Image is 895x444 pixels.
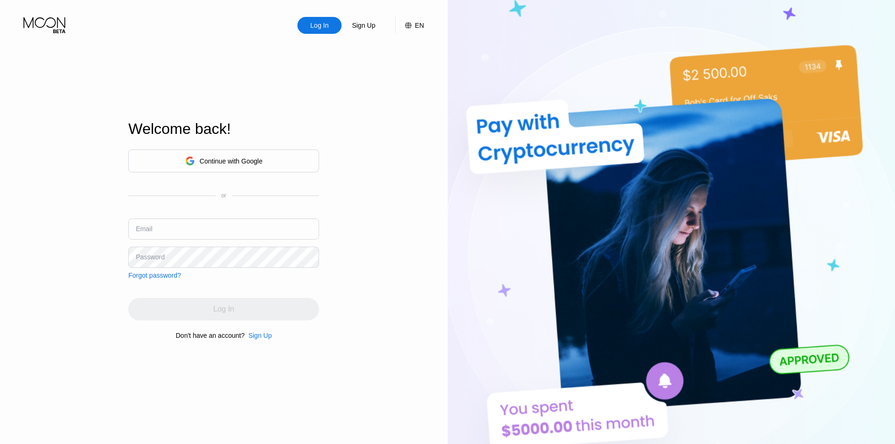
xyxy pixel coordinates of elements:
div: Log In [310,21,330,30]
div: Forgot password? [128,272,181,279]
div: EN [415,22,424,29]
div: Welcome back! [128,120,319,138]
div: Continue with Google [128,149,319,172]
div: Password [136,253,164,261]
div: EN [395,17,424,34]
div: Sign Up [351,21,376,30]
div: or [221,192,226,199]
div: Sign Up [249,332,272,339]
div: Don't have an account? [176,332,245,339]
div: Continue with Google [200,157,263,165]
div: Email [136,225,152,233]
div: Log In [297,17,342,34]
div: Sign Up [342,17,386,34]
div: Sign Up [245,332,272,339]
